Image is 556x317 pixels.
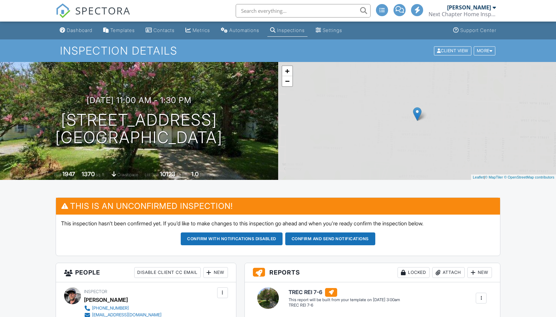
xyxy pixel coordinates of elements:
[289,297,400,303] div: This report will be built from your template on [DATE] 3:00am
[218,24,262,37] a: Automations (Advanced)
[87,96,192,105] h3: [DATE] 11:00 am - 1:30 pm
[56,3,70,18] img: The Best Home Inspection Software - Spectora
[450,24,499,37] a: Support Center
[432,267,465,278] div: Attach
[323,27,342,33] div: Settings
[181,232,283,245] button: Confirm with notifications disabled
[504,175,554,179] a: © OpenStreetMap contributors
[176,172,185,177] span: sq.ft.
[433,48,473,53] a: Client View
[84,289,107,294] span: Inspector
[203,267,228,278] div: New
[229,27,259,33] div: Automations
[117,172,138,177] span: crawlspace
[56,263,236,282] h3: People
[110,27,135,33] div: Templates
[282,76,292,86] a: Zoom out
[153,27,175,33] div: Contacts
[398,267,430,278] div: Locked
[245,263,500,282] h3: Reports
[193,27,210,33] div: Metrics
[485,175,503,179] a: © MapTiler
[183,24,213,37] a: Metrics
[282,66,292,76] a: Zoom in
[82,170,95,178] div: 1370
[54,172,61,177] span: Built
[289,303,400,308] div: TREC REI 7-6
[473,175,484,179] a: Leaflet
[75,3,130,18] span: SPECTORA
[267,24,308,37] a: Inspections
[313,24,345,37] a: Settings
[67,27,92,33] div: Dashboard
[56,9,130,23] a: SPECTORA
[143,24,177,37] a: Contacts
[200,172,219,177] span: bathrooms
[134,267,201,278] div: Disable Client CC Email
[285,232,375,245] button: Confirm and send notifications
[100,24,138,37] a: Templates
[289,288,400,297] h6: TREC REI 7-6
[434,46,471,55] div: Client View
[57,24,95,37] a: Dashboard
[236,4,371,18] input: Search everything...
[61,220,495,227] p: This inspection hasn't been confirmed yet. If you'd like to make changes to this inspection go ah...
[56,198,500,214] h3: This is an Unconfirmed Inspection!
[160,170,175,178] div: 10123
[62,170,75,178] div: 1947
[447,4,491,11] div: [PERSON_NAME]
[471,175,556,180] div: |
[191,170,199,178] div: 1.0
[145,172,159,177] span: Lot Size
[92,306,129,311] div: [PHONE_NUMBER]
[84,305,162,312] a: [PHONE_NUMBER]
[429,11,496,18] div: Next Chapter Home Inspections
[96,172,105,177] span: sq. ft.
[55,111,223,147] h1: [STREET_ADDRESS] [GEOGRAPHIC_DATA]
[84,295,128,305] div: [PERSON_NAME]
[277,27,305,33] div: Inspections
[467,267,492,278] div: New
[474,46,496,55] div: More
[60,45,496,57] h1: Inspection Details
[460,27,496,33] div: Support Center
